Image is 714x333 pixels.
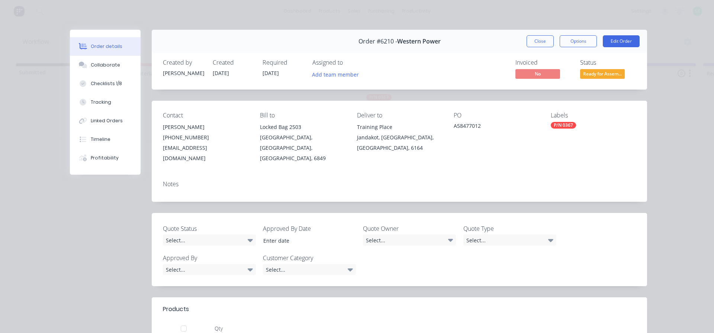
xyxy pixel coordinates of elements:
button: Tracking [70,93,141,111]
div: Select... [363,235,456,246]
button: Add team member [308,69,363,79]
div: Notes [163,181,636,188]
span: [DATE] [263,69,279,77]
button: Ready for Assem... [580,69,625,80]
div: A58477012 [454,122,539,132]
button: Checklists 1/8 [70,74,141,93]
div: PO [454,112,539,119]
div: Required [263,59,303,66]
div: Labels [551,112,636,119]
input: Enter date [258,235,351,246]
div: Training Place [357,122,442,132]
div: Created by [163,59,204,66]
button: Edit Order [603,35,640,47]
div: Order details [91,43,122,50]
label: Approved By Date [263,224,356,233]
div: Assigned to [312,59,387,66]
label: Customer Category [263,253,356,262]
div: Bill to [260,112,345,119]
div: Status [580,59,636,66]
div: Created [213,59,254,66]
button: Close [527,35,554,47]
label: Approved By [163,253,256,262]
span: [DATE] [213,69,229,77]
div: Training PlaceJandakot, [GEOGRAPHIC_DATA], [GEOGRAPHIC_DATA], 6164 [357,122,442,153]
div: Checklists 1/8 [91,80,122,87]
button: Options [560,35,597,47]
div: [PERSON_NAME] [163,69,204,77]
span: No [515,69,560,78]
div: [PERSON_NAME] [163,122,248,132]
div: Locked Bag 2503 [260,122,345,132]
div: Invoiced [515,59,571,66]
div: [EMAIL_ADDRESS][DOMAIN_NAME] [163,143,248,164]
div: [PERSON_NAME][PHONE_NUMBER][EMAIL_ADDRESS][DOMAIN_NAME] [163,122,248,164]
span: Ready for Assem... [580,69,625,78]
div: Jandakot, [GEOGRAPHIC_DATA], [GEOGRAPHIC_DATA], 6164 [357,132,442,153]
div: Timeline [91,136,110,143]
label: Quote Owner [363,224,456,233]
div: Deliver to [357,112,442,119]
div: Products [163,305,189,314]
span: Western Power [397,38,441,45]
span: Order #6210 - [358,38,397,45]
div: [PHONE_NUMBER] [163,132,248,143]
button: Collaborate [70,56,141,74]
div: Profitability [91,155,119,161]
div: Linked Orders [91,117,123,124]
button: Linked Orders [70,111,141,130]
button: Timeline [70,130,141,149]
div: Collaborate [91,62,120,68]
div: [GEOGRAPHIC_DATA], [GEOGRAPHIC_DATA], [GEOGRAPHIC_DATA], 6849 [260,132,345,164]
button: Profitability [70,149,141,167]
div: Select... [463,235,556,246]
div: Select... [263,264,356,275]
div: Contact [163,112,248,119]
button: Order details [70,37,141,56]
div: P/N 0367 [551,122,576,129]
div: Select... [163,235,256,246]
button: Add team member [312,69,363,79]
div: Tracking [91,99,111,106]
label: Quote Type [463,224,556,233]
label: Quote Status [163,224,256,233]
div: Select... [163,264,256,275]
div: Locked Bag 2503[GEOGRAPHIC_DATA], [GEOGRAPHIC_DATA], [GEOGRAPHIC_DATA], 6849 [260,122,345,164]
